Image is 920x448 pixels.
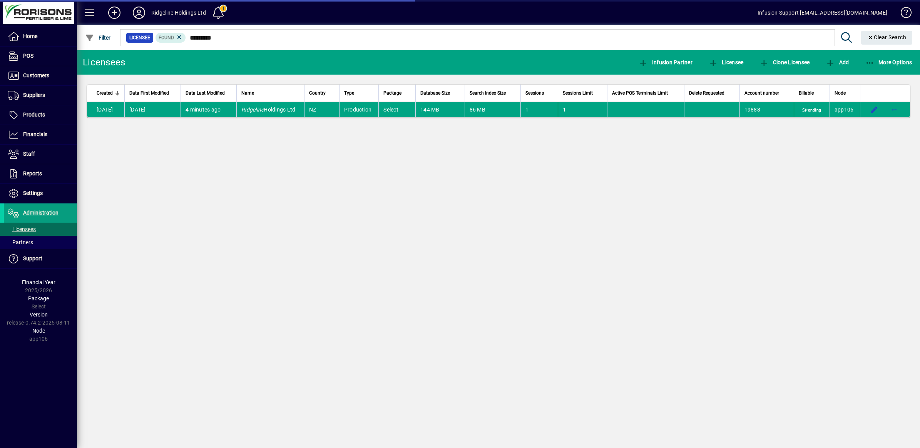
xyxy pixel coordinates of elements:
[563,89,593,97] span: Sessions Limit
[4,184,77,203] a: Settings
[888,103,900,116] button: More options
[563,89,603,97] div: Sessions Limit
[525,89,553,97] div: Sessions
[799,89,825,97] div: Billable
[23,151,35,157] span: Staff
[835,89,855,97] div: Node
[4,164,77,183] a: Reports
[83,31,113,45] button: Filter
[378,102,415,117] td: Select
[23,210,59,216] span: Administration
[181,102,236,117] td: 4 minutes ago
[863,55,914,69] button: More Options
[558,102,607,117] td: 1
[4,236,77,249] a: Partners
[868,103,880,116] button: Edit
[758,55,811,69] button: Clone Licensee
[151,7,206,19] div: Ridgeline Holdings Ltd
[470,89,506,97] span: Search Index Size
[97,89,120,97] div: Created
[304,102,339,117] td: NZ
[835,107,854,113] span: app106.prod.infusionbusinesssoftware.com
[4,105,77,125] a: Products
[32,328,45,334] span: Node
[23,72,49,78] span: Customers
[23,190,43,196] span: Settings
[186,89,232,97] div: Data Last Modified
[4,27,77,46] a: Home
[4,249,77,268] a: Support
[639,59,693,65] span: Infusion Partner
[420,89,450,97] span: Database Size
[23,112,45,118] span: Products
[28,295,49,301] span: Package
[23,131,47,137] span: Financials
[420,89,460,97] div: Database Size
[23,33,37,39] span: Home
[4,223,77,236] a: Licensees
[465,102,521,117] td: 86 MB
[709,59,744,65] span: Licensee
[744,89,789,97] div: Account number
[689,89,724,97] span: Delete Requested
[241,107,264,113] em: Ridgeline
[30,311,48,318] span: Version
[241,107,295,113] span: Holdings Ltd
[8,226,36,232] span: Licensees
[159,35,174,40] span: Found
[895,2,910,27] a: Knowledge Base
[156,33,186,43] mat-chip: Found Status: Found
[689,89,734,97] div: Delete Requested
[612,89,668,97] span: Active POS Terminals Limit
[383,89,401,97] span: Package
[241,89,299,97] div: Name
[739,102,794,117] td: 19888
[383,89,411,97] div: Package
[127,6,151,20] button: Profile
[23,170,42,177] span: Reports
[4,47,77,66] a: POS
[707,55,746,69] button: Licensee
[470,89,516,97] div: Search Index Size
[97,89,113,97] span: Created
[4,86,77,105] a: Suppliers
[415,102,465,117] td: 144 MB
[23,255,42,261] span: Support
[4,145,77,164] a: Staff
[4,125,77,144] a: Financials
[744,89,779,97] span: Account number
[129,34,150,42] span: Licensee
[759,59,810,65] span: Clone Licensee
[4,66,77,85] a: Customers
[129,89,169,97] span: Data First Modified
[520,102,558,117] td: 1
[85,35,111,41] span: Filter
[8,239,33,245] span: Partners
[339,102,379,117] td: Production
[612,89,679,97] div: Active POS Terminals Limit
[861,31,913,45] button: Clear
[637,55,694,69] button: Infusion Partner
[344,89,354,97] span: Type
[525,89,544,97] span: Sessions
[22,279,55,285] span: Financial Year
[867,34,907,40] span: Clear Search
[124,102,181,117] td: [DATE]
[102,6,127,20] button: Add
[23,53,33,59] span: POS
[826,59,849,65] span: Add
[799,89,814,97] span: Billable
[344,89,374,97] div: Type
[87,102,124,117] td: [DATE]
[241,89,254,97] span: Name
[824,55,851,69] button: Add
[309,89,335,97] div: Country
[83,56,125,68] div: Licensees
[835,89,846,97] span: Node
[758,7,887,19] div: Infusion Support [EMAIL_ADDRESS][DOMAIN_NAME]
[23,92,45,98] span: Suppliers
[309,89,326,97] span: Country
[129,89,176,97] div: Data First Modified
[865,59,912,65] span: More Options
[186,89,225,97] span: Data Last Modified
